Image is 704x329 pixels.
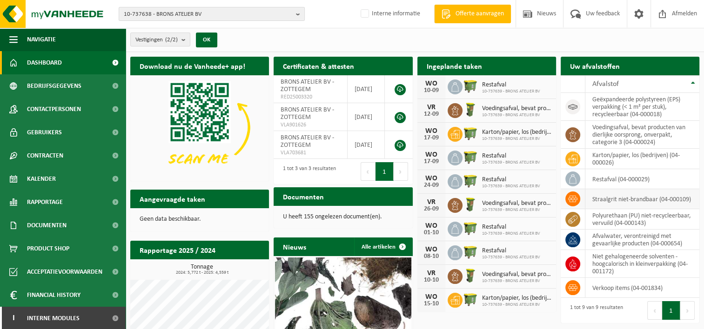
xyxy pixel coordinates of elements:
h2: Uw afvalstoffen [561,57,629,75]
span: Offerte aanvragen [453,9,506,19]
span: BRONS ATELIER BV - ZOTTEGEM [281,79,334,93]
button: Previous [361,162,375,181]
div: 1 tot 9 van 9 resultaten [565,300,623,321]
td: afvalwater, verontreinigd met gevaarlijke producten (04-000654) [585,230,699,250]
span: Product Shop [27,237,69,260]
label: Interne informatie [359,7,420,21]
span: Afvalstof [592,80,619,88]
img: Download de VHEPlus App [130,75,269,179]
td: restafval (04-000029) [585,169,699,189]
span: 10-737639 - BRONS ATELIER BV [482,302,551,308]
img: WB-0060-HPE-GN-50 [463,268,478,283]
span: Gebruikers [27,121,62,144]
button: Previous [647,301,662,320]
img: WB-1100-HPE-GN-50 [463,149,478,165]
div: VR [422,104,441,111]
span: 10-737639 - BRONS ATELIER BV [482,112,551,118]
span: Voedingsafval, bevat producten van dierlijke oorsprong, onverpakt, categorie 3 [482,200,551,207]
span: Restafval [482,176,540,184]
span: RED25003320 [281,93,340,101]
span: Restafval [482,152,540,160]
p: Geen data beschikbaar. [140,216,260,223]
td: niet gehalogeneerde solventen - hoogcalorisch in kleinverpakking (04-001172) [585,250,699,278]
span: VLA703681 [281,149,340,157]
div: 01-10 [422,230,441,236]
span: Contactpersonen [27,98,81,121]
span: BRONS ATELIER BV - ZOTTEGEM [281,134,334,149]
h2: Rapportage 2025 / 2024 [130,241,225,259]
div: 12-09 [422,111,441,118]
span: Rapportage [27,191,63,214]
div: WO [422,80,441,87]
p: U heeft 155 ongelezen document(en). [283,214,403,220]
count: (2/2) [165,37,178,43]
div: VR [422,270,441,277]
td: geëxpandeerde polystyreen (EPS) verpakking (< 1 m² per stuk), recycleerbaar (04-000018) [585,93,699,121]
span: 10-737639 - BRONS ATELIER BV [482,278,551,284]
div: WO [422,293,441,301]
span: 2024: 5,772 t - 2025: 4,559 t [135,270,269,275]
span: BRONS ATELIER BV - ZOTTEGEM [281,106,334,121]
button: 1 [662,301,680,320]
span: 10-737639 - BRONS ATELIER BV [482,255,540,260]
span: Voedingsafval, bevat producten van dierlijke oorsprong, onverpakt, categorie 3 [482,271,551,278]
span: Voedingsafval, bevat producten van dierlijke oorsprong, onverpakt, categorie 3 [482,105,551,112]
span: 10-737639 - BRONS ATELIER BV [482,160,540,165]
span: Dashboard [27,51,62,74]
span: 10-737639 - BRONS ATELIER BV [482,231,540,237]
span: 10-737639 - BRONS ATELIER BV [482,89,540,94]
div: 08-10 [422,253,441,260]
span: Contracten [27,144,63,167]
div: 26-09 [422,206,441,212]
span: Karton/papier, los (bedrijven) [482,129,551,136]
button: Vestigingen(2/2) [130,33,190,46]
span: Restafval [482,224,540,231]
img: WB-1100-HPE-GN-50 [463,125,478,141]
span: Vestigingen [135,33,178,47]
td: polyurethaan (PU) niet-recycleerbaar, vervuild (04-000143) [585,209,699,230]
div: WO [422,151,441,158]
img: WB-1100-HPE-GN-50 [463,78,478,94]
div: WO [422,222,441,230]
td: straalgrit niet-brandbaar (04-000109) [585,189,699,209]
div: VR [422,198,441,206]
span: Navigatie [27,28,56,51]
span: Bedrijfsgegevens [27,74,81,98]
td: [DATE] [348,75,385,103]
button: Next [394,162,408,181]
div: 10-10 [422,277,441,283]
div: 15-10 [422,301,441,307]
a: Alle artikelen [354,237,412,256]
button: 1 [375,162,394,181]
img: WB-1100-HPE-GN-50 [463,244,478,260]
a: Offerte aanvragen [434,5,511,23]
span: 10-737639 - BRONS ATELIER BV [482,136,551,142]
span: Financial History [27,283,80,307]
span: 10-737639 - BRONS ATELIER BV [482,184,540,189]
td: [DATE] [348,131,385,159]
div: WO [422,127,441,135]
span: Karton/papier, los (bedrijven) [482,295,551,302]
div: WO [422,175,441,182]
img: WB-0060-HPE-GN-50 [463,197,478,212]
h2: Documenten [274,187,333,205]
span: VLA901626 [281,121,340,129]
div: 17-09 [422,158,441,165]
div: WO [422,246,441,253]
h2: Ingeplande taken [417,57,491,75]
h2: Nieuws [274,237,315,256]
h3: Tonnage [135,264,269,275]
td: voedingsafval, bevat producten van dierlijke oorsprong, onverpakt, categorie 3 (04-000024) [585,121,699,149]
span: Acceptatievoorwaarden [27,260,102,283]
h2: Aangevraagde taken [130,190,215,208]
span: 10-737639 - BRONS ATELIER BV [482,207,551,213]
div: 24-09 [422,182,441,189]
span: Kalender [27,167,56,191]
h2: Download nu de Vanheede+ app! [130,57,255,75]
div: 10-09 [422,87,441,94]
td: verkoop items (04-001834) [585,278,699,298]
div: 17-09 [422,135,441,141]
a: Bekijk rapportage [200,259,268,277]
div: 1 tot 3 van 3 resultaten [278,161,336,182]
button: 10-737638 - BRONS ATELIER BV [119,7,305,21]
